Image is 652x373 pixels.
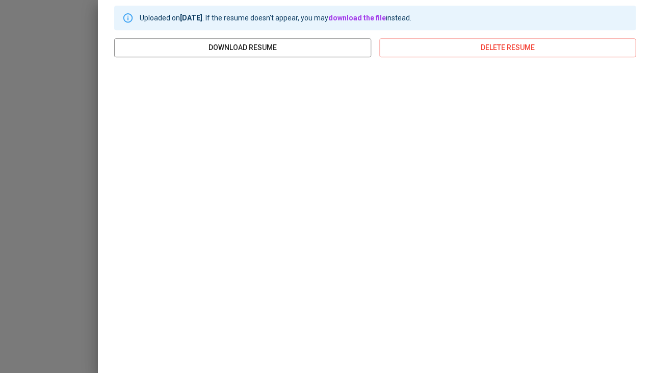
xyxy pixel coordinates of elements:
span: download resume [122,41,363,54]
iframe: 854ec51c97e095bd92dfac52c58e952b.pdf [114,65,636,371]
span: delete resume [387,41,628,54]
button: download resume [114,38,371,57]
div: Uploaded on . If the resume doesn't appear, you may instead. [140,9,411,27]
a: download the file [328,14,386,22]
b: [DATE] [180,14,202,22]
button: delete resume [379,38,636,57]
